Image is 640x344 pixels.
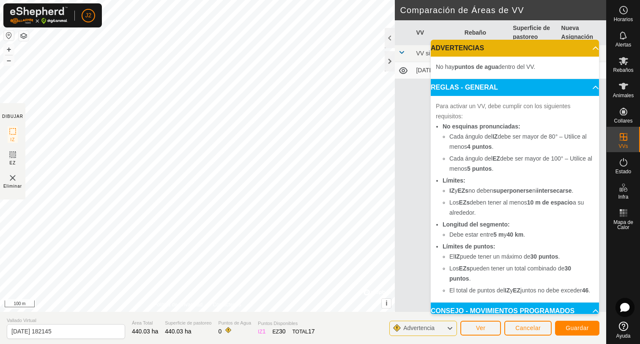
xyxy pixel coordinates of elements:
[613,93,634,98] span: Animales
[443,177,465,184] b: Límites:
[467,165,492,172] b: 5 puntos
[403,325,435,331] span: Advertencia
[436,103,571,120] span: Para activar un VV, debe cumplir con los siguientes requisitos:
[449,251,594,262] li: El puede tener un máximo de .
[431,57,599,79] p-accordion-content: ADVERTENCIAS
[436,63,535,70] span: No hay dentro del VV.
[530,253,558,260] b: 30 puntos
[279,328,286,335] span: 30
[10,160,16,166] span: EZ
[460,321,501,336] button: Ver
[165,328,191,335] span: 440.03 ha
[566,325,589,331] span: Guardar
[555,321,599,336] button: Guardar
[506,231,523,238] b: 40 km
[132,328,158,335] span: 440.03 ha
[431,308,574,314] span: CONSEJO - MOVIMIENTOS PROGRAMADOS
[382,299,391,308] button: i
[493,187,533,194] b: superponerse
[454,63,498,70] b: puntos de agua
[493,231,503,238] b: 5 m
[443,123,520,130] b: No esquinas pronunciadas:
[614,17,633,22] span: Horarios
[449,186,594,196] li: y no deben ni .
[154,301,202,309] a: Política de Privacidad
[258,320,315,327] span: Puntos Disponibles
[213,301,241,309] a: Contáctenos
[459,265,470,272] b: EZs
[443,221,510,228] b: Longitud del segmento:
[492,155,500,162] b: EZ
[449,229,594,240] li: Debe estar entre y .
[85,11,92,20] span: J2
[515,325,541,331] span: Cancelar
[513,287,520,294] b: EZ
[258,327,265,336] div: IZ
[613,68,633,73] span: Rebaños
[461,20,509,45] th: Rebaño
[4,55,14,66] button: –
[7,317,125,324] span: Vallado Virtual
[449,263,594,284] li: Los pueden tener un total combinado de .
[165,319,211,327] span: Superficie de pastoreo
[607,318,640,342] a: Ayuda
[10,7,68,24] img: Logo Gallagher
[3,183,22,189] span: Eliminar
[457,187,468,194] b: EZs
[558,20,606,45] th: Nueva Asignación
[509,20,558,45] th: Superficie de pastoreo
[431,79,599,96] p-accordion-header: REGLAS - GENERAL
[132,319,158,327] span: Área Total
[8,173,18,183] img: VV
[413,20,461,45] th: VV
[4,30,14,41] button: Restablecer Mapa
[454,253,459,260] b: IZ
[618,194,628,199] span: Infra
[504,321,552,336] button: Cancelar
[443,243,495,250] b: Límites de puntos:
[492,133,498,140] b: IZ
[431,84,498,91] span: REGLAS - GENERAL
[416,50,452,57] span: VV sin recinto
[431,303,599,319] p-accordion-header: CONSEJO - MOVIMIENTOS PROGRAMADOS
[218,319,251,327] span: Puntos de Agua
[431,40,599,57] p-accordion-header: ADVERTENCIAS
[4,44,14,55] button: +
[218,328,222,335] span: 0
[505,287,510,294] b: IZ
[616,333,631,339] span: Ayuda
[614,118,632,123] span: Collares
[400,5,606,15] h2: Comparación de Áreas de VV
[19,31,29,41] button: Capas del Mapa
[449,131,594,152] li: Cada ángulo del debe ser mayor de 80° – Utilice al menos .
[615,42,631,47] span: Alertas
[615,169,631,174] span: Estado
[449,197,594,218] li: Los deben tener al menos a su alrededor.
[618,144,628,149] span: VVs
[2,113,23,120] div: DIBUJAR
[292,327,315,336] div: TOTAL
[263,328,266,335] span: 1
[386,300,387,307] span: i
[431,96,599,302] p-accordion-content: REGLAS - GENERAL
[308,328,315,335] span: 17
[431,45,484,52] span: ADVERTENCIAS
[467,143,492,150] b: 4 puntos
[476,325,486,331] span: Ver
[449,285,594,295] li: El total de puntos del y juntos no debe exceder .
[609,220,638,230] span: Mapa de Calor
[527,199,573,206] b: 10 m de espacio
[449,187,454,194] b: IZ
[449,153,594,174] li: Cada ángulo del debe ser mayor de 100° – Utilice al menos .
[459,199,470,206] b: EZs
[11,137,15,143] span: IZ
[413,62,461,79] td: [DATE] 184922
[537,187,572,194] b: intersecarse
[273,327,286,336] div: EZ
[582,287,589,294] b: 46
